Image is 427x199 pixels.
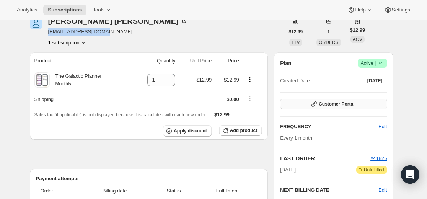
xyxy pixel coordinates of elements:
[48,17,188,25] div: [PERSON_NAME] [PERSON_NAME]
[364,167,384,173] span: Unfulfilled
[280,186,378,194] h2: NEXT BILLING DATE
[363,75,387,86] button: [DATE]
[178,52,214,69] th: Unit Price
[367,78,383,84] span: [DATE]
[55,81,72,86] small: Monthly
[280,99,387,109] button: Customer Portal
[163,125,212,137] button: Apply discount
[230,127,257,134] span: Add product
[43,5,86,15] button: Subscriptions
[370,155,387,161] a: #41826
[48,28,188,36] span: [EMAIL_ADDRESS][DOMAIN_NAME]
[93,7,104,13] span: Tools
[284,26,308,37] button: $12.99
[292,40,300,45] span: LTV
[36,175,262,183] h2: Payment attempts
[374,121,391,133] button: Edit
[196,77,212,83] span: $12.99
[30,91,133,108] th: Shipping
[280,166,296,174] span: [DATE]
[323,26,335,37] button: 1
[280,123,378,130] h2: FREQUENCY
[17,7,37,13] span: Analytics
[214,52,241,69] th: Price
[375,60,376,66] span: |
[48,39,87,46] button: Product actions
[350,26,365,34] span: $12.99
[227,96,239,102] span: $0.00
[34,112,207,117] span: Sales tax (if applicable) is not displayed because it is calculated with each new order.
[380,5,415,15] button: Settings
[328,29,330,35] span: 1
[319,101,354,107] span: Customer Portal
[80,187,150,195] span: Billing date
[244,75,256,83] button: Product actions
[289,29,303,35] span: $12.99
[378,123,387,130] span: Edit
[219,125,262,136] button: Add product
[30,52,133,69] th: Product
[343,5,378,15] button: Help
[174,128,207,134] span: Apply discount
[50,72,102,88] div: The Galactic Planner
[280,155,370,162] h2: LAST ORDER
[48,7,82,13] span: Subscriptions
[361,59,384,67] span: Active
[197,187,257,195] span: Fulfillment
[244,94,256,103] button: Shipping actions
[401,165,419,184] div: Open Intercom Messenger
[133,52,178,69] th: Quantity
[280,135,312,141] span: Every 1 month
[378,186,387,194] button: Edit
[88,5,117,15] button: Tools
[319,40,338,45] span: ORDERS
[280,59,292,67] h2: Plan
[370,155,387,162] button: #41826
[155,187,193,195] span: Status
[12,5,42,15] button: Analytics
[353,37,362,42] span: AOV
[280,77,310,85] span: Created Date
[392,7,410,13] span: Settings
[214,112,230,117] span: $12.99
[35,72,49,88] img: product img
[30,17,42,29] span: Sharon Franco
[355,7,365,13] span: Help
[224,77,239,83] span: $12.99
